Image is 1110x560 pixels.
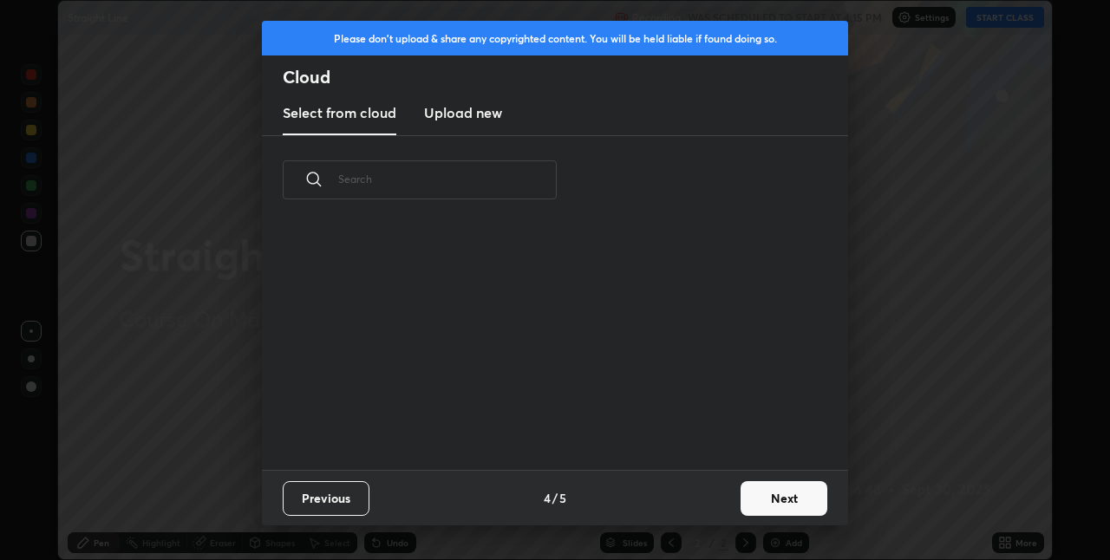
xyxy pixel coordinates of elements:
button: Previous [283,481,369,516]
div: Please don't upload & share any copyrighted content. You will be held liable if found doing so. [262,21,848,55]
button: Next [741,481,827,516]
h3: Upload new [424,102,502,123]
h2: Cloud [283,66,848,88]
h4: / [552,489,558,507]
h4: 4 [544,489,551,507]
input: Search [338,142,557,216]
h4: 5 [559,489,566,507]
h3: Select from cloud [283,102,396,123]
